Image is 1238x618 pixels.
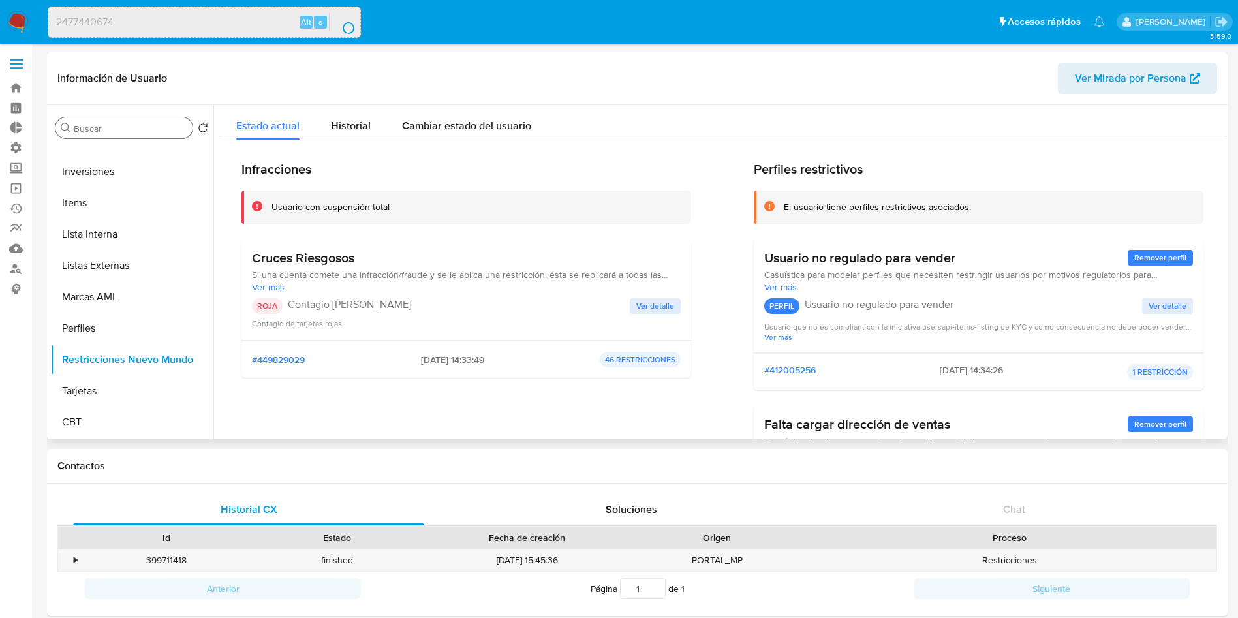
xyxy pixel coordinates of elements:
[1094,16,1105,27] a: Notificaciones
[81,549,252,571] div: 399711418
[591,578,685,599] span: Página de
[48,14,360,31] input: Buscar usuario o caso...
[423,549,632,571] div: [DATE] 15:45:36
[221,502,277,517] span: Historial CX
[50,313,213,344] button: Perfiles
[261,531,414,544] div: Estado
[1008,15,1081,29] span: Accesos rápidos
[812,531,1207,544] div: Proceso
[803,549,1216,571] div: Restricciones
[641,531,794,544] div: Origen
[74,123,187,134] input: Buscar
[50,375,213,407] button: Tarjetas
[914,578,1190,599] button: Siguiente
[74,554,77,566] div: •
[85,578,361,599] button: Anterior
[681,582,685,595] span: 1
[1215,15,1228,29] a: Salir
[50,219,213,250] button: Lista Interna
[606,502,657,517] span: Soluciones
[318,16,322,28] span: s
[1058,63,1217,94] button: Ver Mirada por Persona
[1136,16,1210,28] p: gustavo.deseta@mercadolibre.com
[50,156,213,187] button: Inversiones
[61,123,71,133] button: Buscar
[90,531,243,544] div: Id
[301,16,311,28] span: Alt
[57,459,1217,472] h1: Contactos
[50,344,213,375] button: Restricciones Nuevo Mundo
[198,123,208,137] button: Volver al orden por defecto
[632,549,803,571] div: PORTAL_MP
[1003,502,1025,517] span: Chat
[432,531,623,544] div: Fecha de creación
[329,13,356,31] button: search-icon
[50,250,213,281] button: Listas Externas
[50,407,213,438] button: CBT
[50,281,213,313] button: Marcas AML
[252,549,423,571] div: finished
[50,187,213,219] button: Items
[1075,63,1186,94] span: Ver Mirada por Persona
[57,72,167,85] h1: Información de Usuario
